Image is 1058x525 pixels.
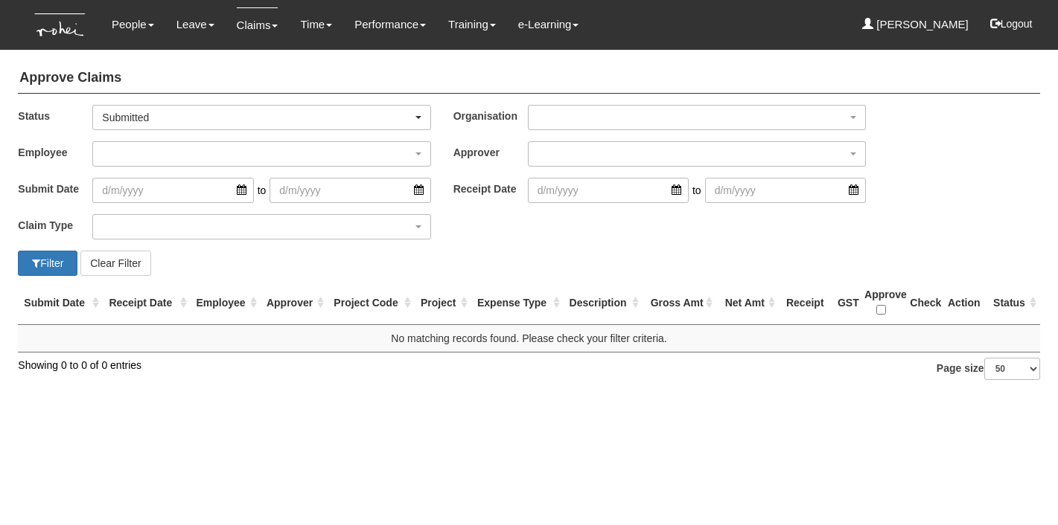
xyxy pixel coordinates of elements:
[18,281,103,325] th: Submit Date : activate to sort column ascending
[995,466,1043,510] iframe: chat widget
[176,7,214,42] a: Leave
[564,281,643,325] th: Description : activate to sort column ascending
[518,7,579,42] a: e-Learning
[415,281,471,325] th: Project : activate to sort column ascending
[779,281,832,325] th: Receipt
[705,178,866,203] input: d/m/yyyy
[862,7,969,42] a: [PERSON_NAME]
[92,178,253,203] input: d/m/yyyy
[18,178,92,199] label: Submit Date
[92,105,430,130] button: Submitted
[937,358,1040,380] label: Page size
[191,281,261,325] th: Employee : activate to sort column ascending
[18,141,92,163] label: Employee
[904,281,940,325] th: Check
[643,281,716,325] th: Gross Amt : activate to sort column ascending
[471,281,564,325] th: Expense Type : activate to sort column ascending
[102,110,412,125] div: Submitted
[18,324,1039,352] td: No matching records found. Please check your filter criteria.
[832,281,858,325] th: GST
[103,281,190,325] th: Receipt Date : activate to sort column ascending
[261,281,328,325] th: Approver : activate to sort column ascending
[254,178,270,203] span: to
[528,178,689,203] input: d/m/yyyy
[980,6,1043,42] button: Logout
[80,251,150,276] button: Clear Filter
[354,7,426,42] a: Performance
[689,178,705,203] span: to
[448,7,496,42] a: Training
[716,281,779,325] th: Net Amt : activate to sort column ascending
[18,251,77,276] button: Filter
[453,178,528,199] label: Receipt Date
[18,214,92,236] label: Claim Type
[237,7,278,42] a: Claims
[940,281,987,325] th: Action
[18,63,1039,94] h4: Approve Claims
[112,7,154,42] a: People
[453,105,528,126] label: Organisation
[270,178,430,203] input: d/m/yyyy
[984,358,1040,380] select: Page size
[300,7,332,42] a: Time
[328,281,415,325] th: Project Code : activate to sort column ascending
[18,105,92,126] label: Status
[858,281,904,325] th: Approve
[987,281,1040,325] th: Status : activate to sort column ascending
[453,141,528,163] label: Approver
